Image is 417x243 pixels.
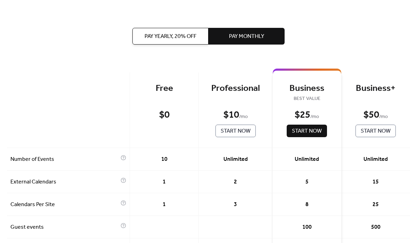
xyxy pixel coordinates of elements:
span: 1 [163,178,166,186]
span: Number of Events [10,155,119,164]
span: 10 [161,155,167,164]
div: $ 10 [223,109,239,121]
span: 15 [373,178,379,186]
span: Start Now [292,127,322,135]
span: 2 [234,178,237,186]
span: Start Now [221,127,251,135]
span: 500 [371,223,381,232]
div: $ 25 [295,109,310,121]
div: Business+ [352,83,400,94]
span: Calendars Per Site [10,201,119,209]
div: Business [283,83,331,94]
span: External Calendars [10,178,119,186]
button: Pay Monthly [208,28,285,45]
span: / mo [310,113,319,121]
button: Start Now [355,125,396,137]
span: / mo [379,113,388,121]
div: $ 50 [363,109,379,121]
button: Start Now [287,125,327,137]
span: BEST VALUE [283,95,331,103]
span: 5 [305,178,309,186]
button: Pay Yearly, 20% off [132,28,208,45]
span: 100 [302,223,312,232]
span: Pay Yearly, 20% off [145,32,196,41]
span: Guest events [10,223,119,232]
span: 3 [234,201,237,209]
div: Free [140,83,188,94]
span: Unlimited [223,155,248,164]
span: / mo [239,113,248,121]
div: $ 0 [159,109,170,121]
div: Professional [209,83,262,94]
span: Start Now [361,127,391,135]
span: Pay Monthly [229,32,264,41]
span: 25 [373,201,379,209]
button: Start Now [215,125,256,137]
span: Unlimited [363,155,388,164]
span: Unlimited [295,155,319,164]
span: 1 [163,201,166,209]
span: 8 [305,201,309,209]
